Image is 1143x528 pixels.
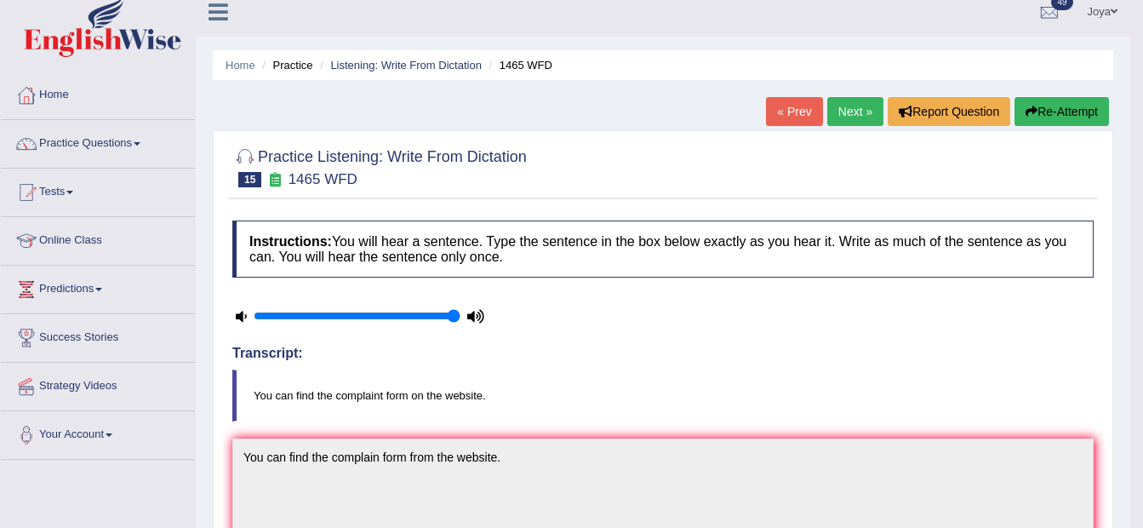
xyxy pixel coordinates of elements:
[232,346,1094,361] h4: Transcript:
[485,57,552,73] li: 1465 WFD
[249,234,332,249] b: Instructions:
[766,97,822,126] a: « Prev
[888,97,1010,126] button: Report Question
[1,363,195,405] a: Strategy Videos
[1,169,195,211] a: Tests
[258,57,312,73] li: Practice
[238,172,261,187] span: 15
[827,97,883,126] a: Next »
[232,221,1094,278] h4: You will hear a sentence. Type the sentence in the box below exactly as you hear it. Write as muc...
[1,266,195,308] a: Predictions
[266,172,283,188] small: Exam occurring question
[289,171,357,187] small: 1465 WFD
[1,314,195,357] a: Success Stories
[232,145,527,187] h2: Practice Listening: Write From Dictation
[1,217,195,260] a: Online Class
[1,120,195,163] a: Practice Questions
[232,370,1094,422] blockquote: You can find the complaint form on the website.
[1,72,195,114] a: Home
[226,59,255,72] a: Home
[1014,97,1109,126] button: Re-Attempt
[1,411,195,454] a: Your Account
[330,59,482,72] a: Listening: Write From Dictation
